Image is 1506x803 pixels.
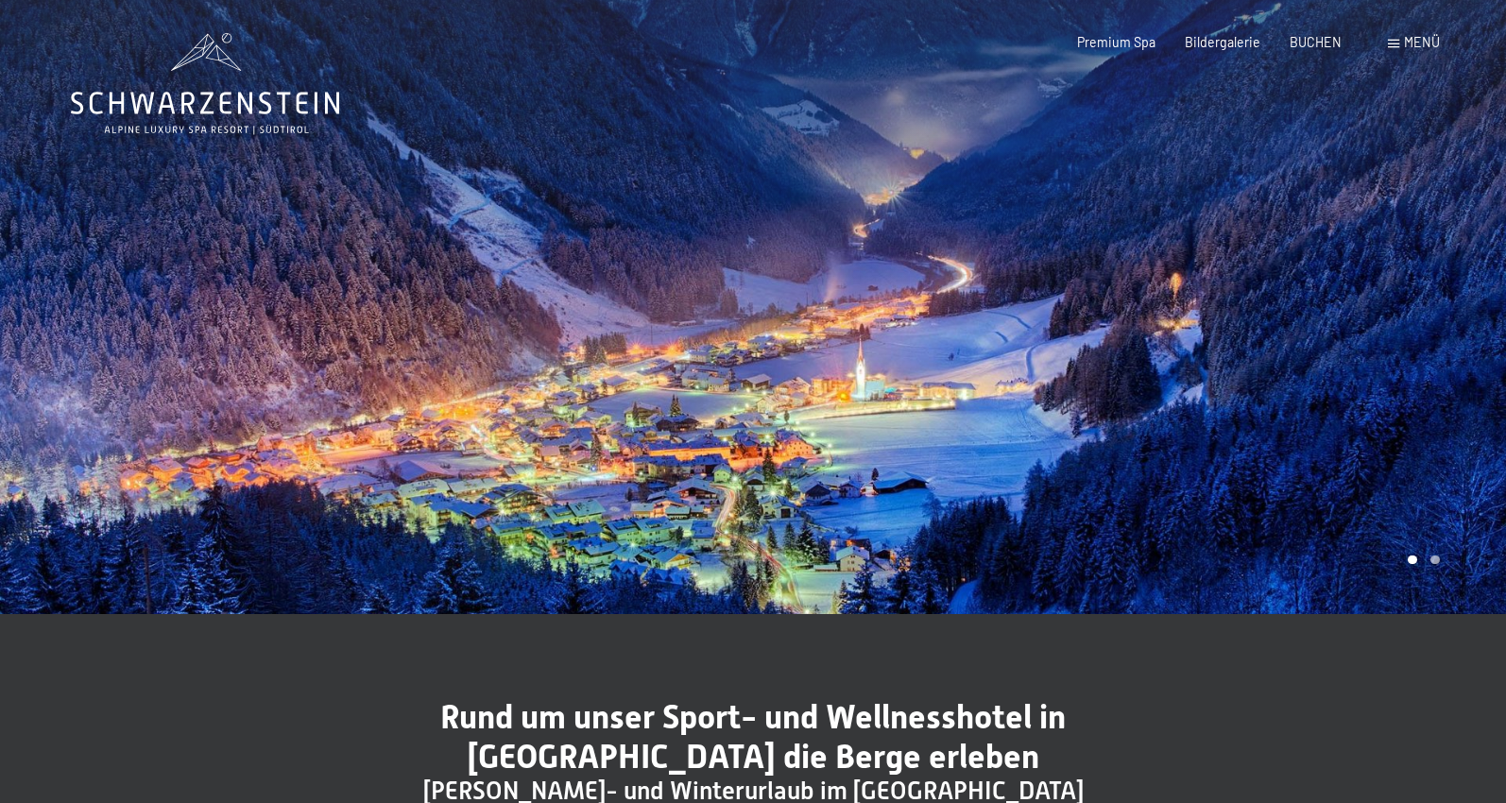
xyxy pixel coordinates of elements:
[1404,34,1440,50] span: Menü
[1077,34,1155,50] a: Premium Spa
[1408,555,1417,565] div: Carousel Page 1 (Current Slide)
[1290,34,1342,50] a: BUCHEN
[440,697,1066,776] span: Rund um unser Sport- und Wellnesshotel in [GEOGRAPHIC_DATA] die Berge erleben
[1430,555,1440,565] div: Carousel Page 2
[1185,34,1260,50] a: Bildergalerie
[1401,555,1439,565] div: Carousel Pagination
